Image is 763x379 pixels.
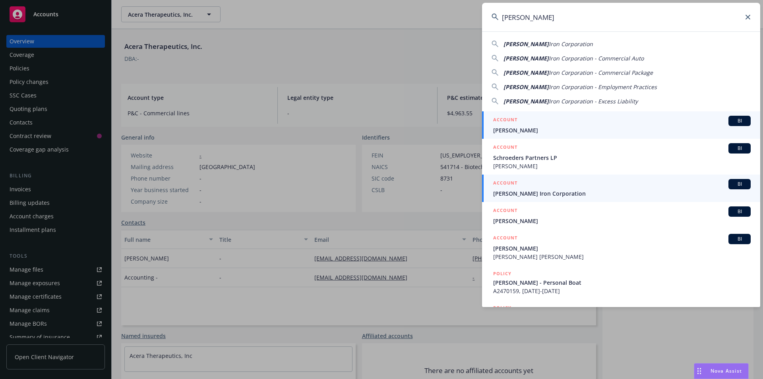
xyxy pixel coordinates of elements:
[493,206,517,216] h5: ACCOUNT
[482,265,760,299] a: POLICY[PERSON_NAME] - Personal BoatA2470159, [DATE]-[DATE]
[493,116,517,125] h5: ACCOUNT
[549,40,593,48] span: Iron Corporation
[482,111,760,139] a: ACCOUNTBI[PERSON_NAME]
[493,270,511,278] h5: POLICY
[493,154,751,162] span: Schroeders Partners LP
[504,83,549,91] span: [PERSON_NAME]
[493,179,517,189] h5: ACCOUNT
[504,40,549,48] span: [PERSON_NAME]
[504,54,549,62] span: [PERSON_NAME]
[482,3,760,31] input: Search...
[732,235,748,243] span: BI
[549,97,638,105] span: Iron Corporation - Excess Liability
[493,217,751,225] span: [PERSON_NAME]
[482,229,760,265] a: ACCOUNTBI[PERSON_NAME][PERSON_NAME] [PERSON_NAME]
[493,287,751,295] span: A2470159, [DATE]-[DATE]
[493,162,751,170] span: [PERSON_NAME]
[493,253,751,261] span: [PERSON_NAME] [PERSON_NAME]
[504,97,549,105] span: [PERSON_NAME]
[482,139,760,175] a: ACCOUNTBISchroeders Partners LP[PERSON_NAME]
[493,304,511,312] h5: POLICY
[549,83,657,91] span: Iron Corporation - Employment Practices
[493,189,751,198] span: [PERSON_NAME] Iron Corporation
[732,208,748,215] span: BI
[493,234,517,243] h5: ACCOUNT
[493,278,751,287] span: [PERSON_NAME] - Personal Boat
[493,244,751,253] span: [PERSON_NAME]
[694,363,749,379] button: Nova Assist
[711,367,742,374] span: Nova Assist
[482,202,760,229] a: ACCOUNTBI[PERSON_NAME]
[493,126,751,134] span: [PERSON_NAME]
[482,175,760,202] a: ACCOUNTBI[PERSON_NAME] Iron Corporation
[549,54,644,62] span: Iron Corporation - Commercial Auto
[694,363,704,379] div: Drag to move
[504,69,549,76] span: [PERSON_NAME]
[482,299,760,334] a: POLICY
[732,181,748,188] span: BI
[732,145,748,152] span: BI
[493,143,517,153] h5: ACCOUNT
[549,69,653,76] span: Iron Corporation - Commercial Package
[732,117,748,124] span: BI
